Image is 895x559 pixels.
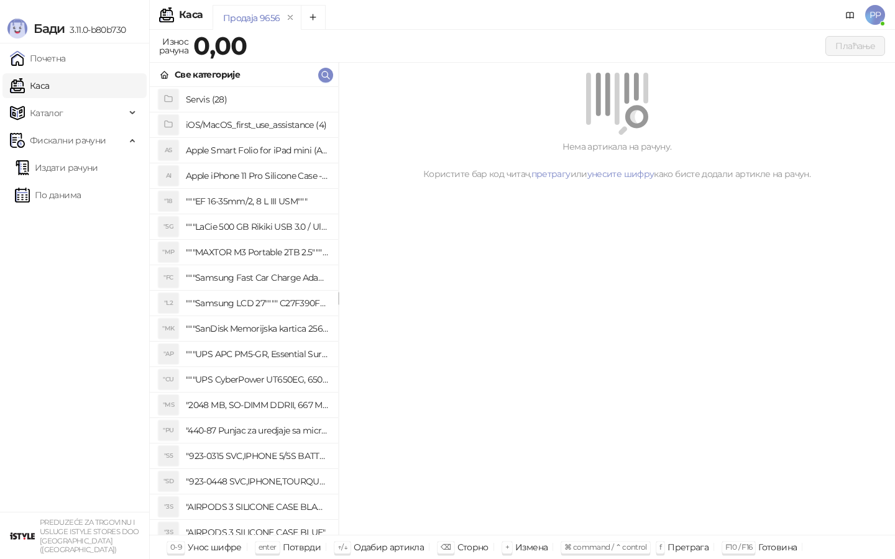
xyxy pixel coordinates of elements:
span: 3.11.0-b80b730 [65,24,126,35]
h4: """UPS CyberPower UT650EG, 650VA/360W , line-int., s_uko, desktop""" [186,370,328,389]
div: "CU [158,370,178,389]
span: Фискални рачуни [30,128,106,153]
strong: 0,00 [193,30,247,61]
div: Претрага [668,539,709,555]
span: F10 / F16 [725,542,752,552]
div: Продаја 9656 [223,11,280,25]
div: Одабир артикла [354,539,424,555]
div: "FC [158,268,178,288]
span: ⌫ [441,542,451,552]
span: f [659,542,661,552]
div: "MP [158,242,178,262]
button: remove [282,12,298,23]
img: Logo [7,19,27,39]
div: Каса [179,10,203,20]
div: Потврди [283,539,321,555]
span: enter [259,542,277,552]
a: Каса [10,73,49,98]
div: "MS [158,395,178,415]
div: Износ рачуна [157,34,191,58]
a: Документација [840,5,860,25]
h4: Servis (28) [186,89,328,109]
h4: """LaCie 500 GB Rikiki USB 3.0 / Ultra Compact & Resistant aluminum / USB 3.0 / 2.5""""""" [186,217,328,237]
div: "3S [158,522,178,542]
div: "L2 [158,293,178,313]
span: PP [865,5,885,25]
h4: iOS/MacOS_first_use_assistance (4) [186,115,328,135]
a: Издати рачуни [15,155,98,180]
div: Сторно [457,539,489,555]
small: PREDUZEĆE ZA TRGOVINU I USLUGE ISTYLE STORES DOO [GEOGRAPHIC_DATA] ([GEOGRAPHIC_DATA]) [40,518,139,554]
h4: "440-87 Punjac za uredjaje sa micro USB portom 4/1, Stand." [186,420,328,440]
h4: """EF 16-35mm/2, 8 L III USM""" [186,191,328,211]
h4: "923-0448 SVC,IPHONE,TOURQUE DRIVER KIT .65KGF- CM Šrafciger " [186,471,328,491]
div: "PU [158,420,178,440]
div: "SD [158,471,178,491]
h4: """UPS APC PM5-GR, Essential Surge Arrest,5 utic_nica""" [186,344,328,364]
div: AI [158,166,178,186]
div: Готовина [758,539,797,555]
img: 64x64-companyLogo-77b92cf4-9946-4f36-9751-bf7bb5fd2c7d.png [10,524,35,548]
button: Плаћање [825,36,885,56]
div: "MK [158,319,178,339]
div: Све категорије [175,68,240,81]
h4: "AIRPODS 3 SILICONE CASE BLUE" [186,522,328,542]
div: "3S [158,497,178,517]
div: "18 [158,191,178,211]
h4: "923-0315 SVC,IPHONE 5/5S BATTERY REMOVAL TRAY Držač za iPhone sa kojim se otvara display [186,446,328,466]
span: 0-9 [170,542,181,552]
h4: "2048 MB, SO-DIMM DDRII, 667 MHz, Napajanje 1,8 0,1 V, Latencija CL5" [186,395,328,415]
div: Нема артикала на рачуну. Користите бар код читач, или како бисте додали артикле на рачун. [354,140,880,181]
a: Почетна [10,46,66,71]
div: AS [158,140,178,160]
h4: """Samsung Fast Car Charge Adapter, brzi auto punja_, boja crna""" [186,268,328,288]
div: "5G [158,217,178,237]
span: ⌘ command / ⌃ control [564,542,647,552]
a: По данима [15,183,81,207]
div: Унос шифре [188,539,242,555]
h4: Apple Smart Folio for iPad mini (A17 Pro) - Sage [186,140,328,160]
span: ↑/↓ [337,542,347,552]
div: "S5 [158,446,178,466]
h4: """MAXTOR M3 Portable 2TB 2.5"""" crni eksterni hard disk HX-M201TCB/GM""" [186,242,328,262]
button: Add tab [301,5,326,30]
div: Измена [515,539,548,555]
div: "AP [158,344,178,364]
h4: """Samsung LCD 27"""" C27F390FHUXEN""" [186,293,328,313]
h4: """SanDisk Memorijska kartica 256GB microSDXC sa SD adapterom SDSQXA1-256G-GN6MA - Extreme PLUS, ... [186,319,328,339]
a: претрагу [531,168,571,180]
span: Каталог [30,101,63,125]
span: + [505,542,509,552]
h4: Apple iPhone 11 Pro Silicone Case - Black [186,166,328,186]
span: Бади [34,21,65,36]
h4: "AIRPODS 3 SILICONE CASE BLACK" [186,497,328,517]
div: grid [150,87,338,535]
a: унесите шифру [587,168,654,180]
